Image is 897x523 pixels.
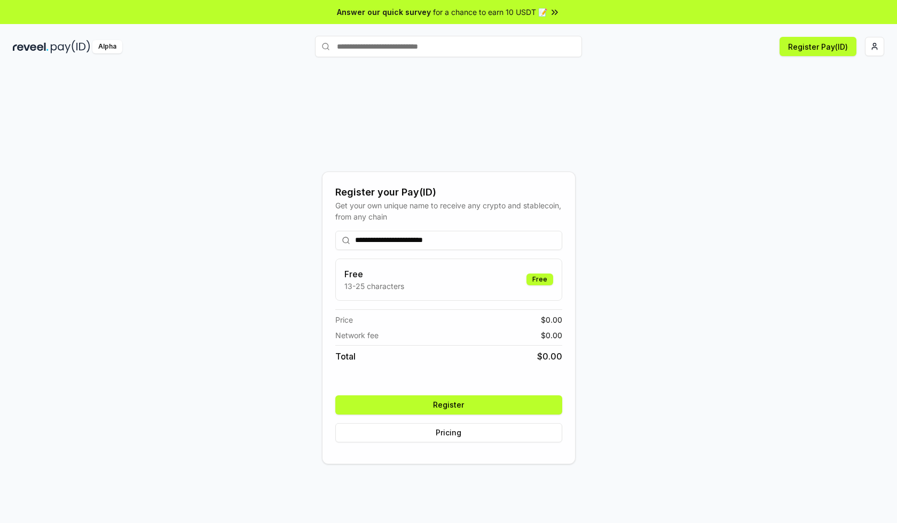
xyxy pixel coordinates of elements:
img: pay_id [51,40,90,53]
span: $ 0.00 [541,314,562,325]
span: $ 0.00 [537,350,562,363]
button: Pricing [335,423,562,442]
span: Network fee [335,330,379,341]
span: for a chance to earn 10 USDT 📝 [433,6,547,18]
span: $ 0.00 [541,330,562,341]
div: Get your own unique name to receive any crypto and stablecoin, from any chain [335,200,562,222]
img: reveel_dark [13,40,49,53]
span: Total [335,350,356,363]
p: 13-25 characters [344,280,404,292]
span: Answer our quick survey [337,6,431,18]
div: Register your Pay(ID) [335,185,562,200]
button: Register Pay(ID) [780,37,856,56]
span: Price [335,314,353,325]
button: Register [335,395,562,415]
h3: Free [344,268,404,280]
div: Free [526,274,553,285]
div: Alpha [92,40,122,53]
